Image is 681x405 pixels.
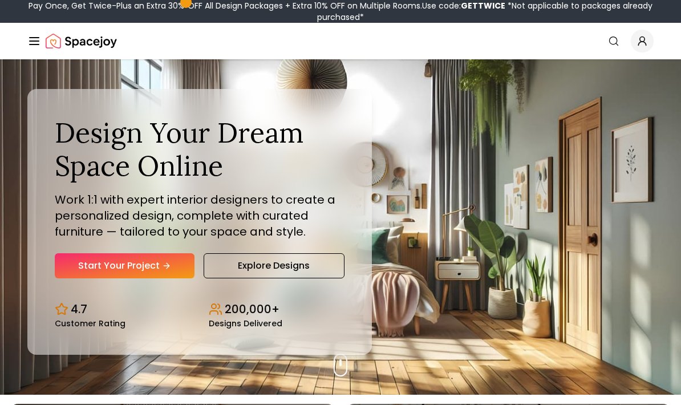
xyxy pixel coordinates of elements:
nav: Global [27,23,654,59]
p: 200,000+ [225,301,279,317]
p: 4.7 [71,301,87,317]
a: Explore Designs [204,253,344,278]
small: Customer Rating [55,319,125,327]
img: Spacejoy Logo [46,30,117,52]
div: Design stats [55,292,344,327]
a: Start Your Project [55,253,194,278]
a: Spacejoy [46,30,117,52]
p: Work 1:1 with expert interior designers to create a personalized design, complete with curated fu... [55,192,344,240]
h1: Design Your Dream Space Online [55,116,344,182]
small: Designs Delivered [209,319,282,327]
